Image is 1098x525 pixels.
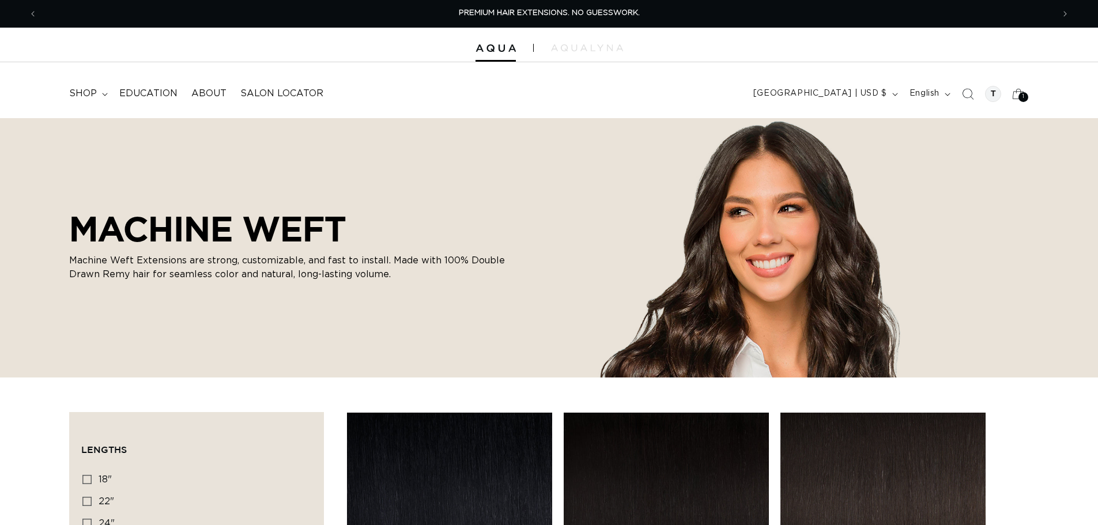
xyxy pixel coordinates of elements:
[62,81,112,107] summary: shop
[99,475,112,484] span: 18"
[112,81,184,107] a: Education
[240,88,323,100] span: Salon Locator
[233,81,330,107] a: Salon Locator
[69,88,97,100] span: shop
[955,81,980,107] summary: Search
[1022,92,1025,102] span: 1
[746,83,903,105] button: [GEOGRAPHIC_DATA] | USD $
[1052,3,1078,25] button: Next announcement
[903,83,955,105] button: English
[753,88,887,100] span: [GEOGRAPHIC_DATA] | USD $
[99,497,114,506] span: 22"
[184,81,233,107] a: About
[69,209,507,249] h2: MACHINE WEFT
[81,444,127,455] span: Lengths
[20,3,46,25] button: Previous announcement
[191,88,227,100] span: About
[476,44,516,52] img: Aqua Hair Extensions
[551,44,623,51] img: aqualyna.com
[69,254,507,281] p: Machine Weft Extensions are strong, customizable, and fast to install. Made with 100% Double Draw...
[910,88,939,100] span: English
[119,88,178,100] span: Education
[459,9,640,17] span: PREMIUM HAIR EXTENSIONS. NO GUESSWORK.
[81,424,312,466] summary: Lengths (0 selected)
